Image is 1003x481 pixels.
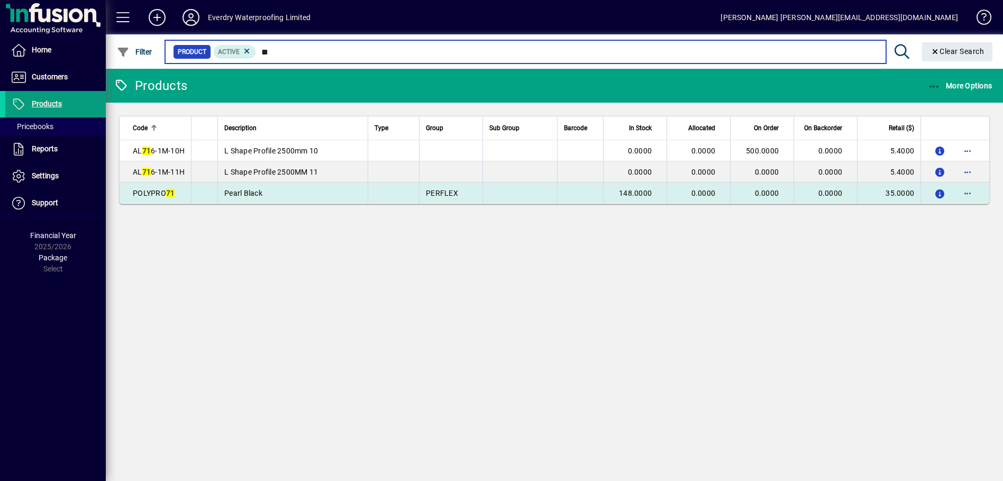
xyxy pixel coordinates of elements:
div: Group [426,122,476,134]
div: Code [133,122,185,134]
div: On Order [737,122,788,134]
button: More options [959,164,976,180]
span: Package [39,253,67,262]
div: Everdry Waterproofing Limited [208,9,311,26]
span: Retail ($) [889,122,914,134]
a: Support [5,190,106,216]
em: 71 [142,168,151,176]
a: Customers [5,64,106,90]
span: Financial Year [30,231,76,240]
a: Settings [5,163,106,189]
span: On Backorder [804,122,842,134]
span: 0.0000 [628,168,652,176]
span: 0.0000 [691,168,716,176]
span: PERFLEX [426,189,458,197]
span: Sub Group [489,122,519,134]
span: Customers [32,72,68,81]
span: 0.0000 [818,168,843,176]
span: Barcode [564,122,587,134]
span: POLYPRO [133,189,175,197]
span: Code [133,122,148,134]
span: L Shape Profile 2500MM 11 [224,168,318,176]
em: 71 [166,189,175,197]
mat-chip: Activation Status: Active [214,45,256,59]
span: Allocated [688,122,715,134]
button: Filter [114,42,155,61]
div: Type [375,122,413,134]
span: On Order [754,122,779,134]
span: 148.0000 [619,189,652,197]
div: Barcode [564,122,597,134]
a: Pricebooks [5,117,106,135]
span: Home [32,46,51,54]
span: 0.0000 [691,147,716,155]
span: Product [178,47,206,57]
span: L Shape Profile 2500mm 10 [224,147,318,155]
span: 0.0000 [691,189,716,197]
div: Description [224,122,361,134]
a: Reports [5,136,106,162]
span: Group [426,122,443,134]
span: Type [375,122,388,134]
div: Sub Group [489,122,551,134]
span: Pearl Black [224,189,262,197]
span: Settings [32,171,59,180]
div: On Backorder [800,122,852,134]
div: In Stock [610,122,661,134]
button: Add [140,8,174,27]
span: Products [32,99,62,108]
td: 5.4000 [857,140,920,161]
button: More Options [925,76,995,95]
span: Pricebooks [11,122,53,131]
span: AL 6-1M-11H [133,168,185,176]
button: Profile [174,8,208,27]
span: 0.0000 [818,189,843,197]
span: In Stock [629,122,652,134]
span: Reports [32,144,58,153]
div: Products [114,77,187,94]
button: More options [959,185,976,202]
span: Active [218,48,240,56]
span: More Options [928,81,992,90]
span: 0.0000 [628,147,652,155]
span: 0.0000 [755,189,779,197]
button: More options [959,142,976,159]
button: Clear [922,42,993,61]
span: AL 6-1M-10H [133,147,185,155]
a: Knowledge Base [969,2,990,37]
span: Clear Search [931,47,984,56]
span: Support [32,198,58,207]
td: 5.4000 [857,161,920,183]
span: Filter [117,48,152,56]
span: 0.0000 [755,168,779,176]
em: 71 [142,147,151,155]
a: Home [5,37,106,63]
span: Description [224,122,257,134]
span: 500.0000 [746,147,779,155]
div: [PERSON_NAME] [PERSON_NAME][EMAIL_ADDRESS][DOMAIN_NAME] [721,9,958,26]
td: 35.0000 [857,183,920,204]
span: 0.0000 [818,147,843,155]
div: Allocated [673,122,725,134]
